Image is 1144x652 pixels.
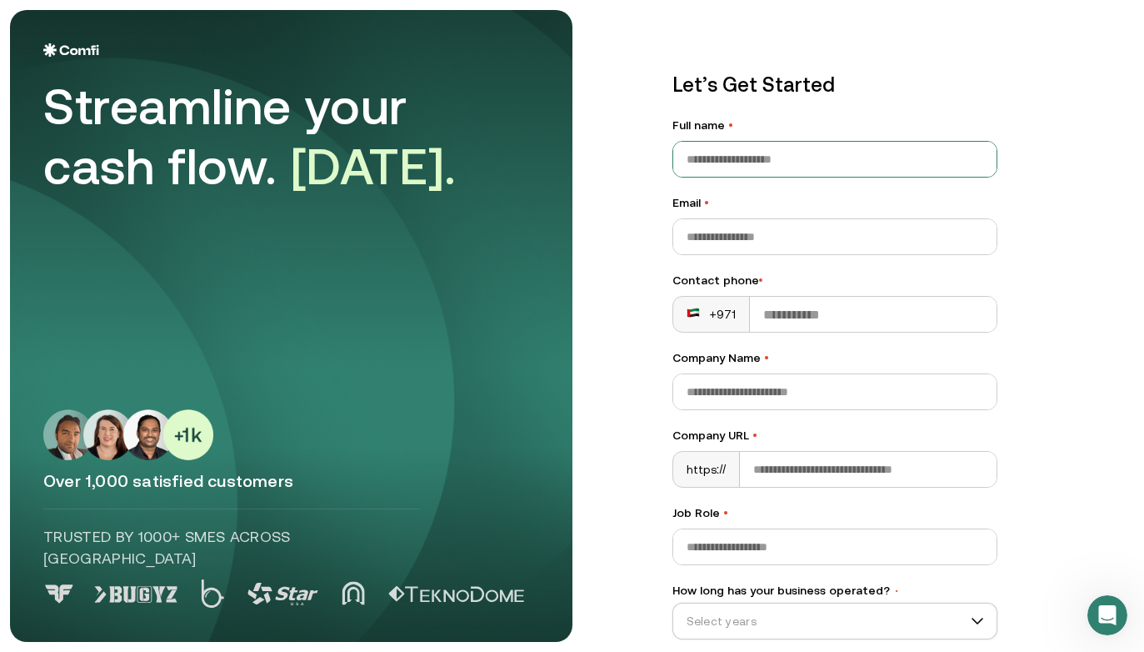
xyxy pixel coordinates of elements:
label: Full name [672,117,997,134]
span: • [752,429,757,442]
img: Logo 2 [201,579,224,608]
iframe: Intercom live chat [1087,595,1127,635]
img: Logo 3 [247,583,318,605]
span: • [764,351,769,364]
p: Trusted by 1000+ SMEs across [GEOGRAPHIC_DATA] [43,526,420,569]
span: • [723,506,728,519]
div: https:// [673,452,741,487]
span: • [704,196,709,209]
img: Logo 5 [388,586,524,603]
div: +971 [687,306,737,323]
label: How long has your business operated? [672,582,997,599]
label: Job Role [672,504,997,522]
p: Over 1,000 satisfied customers [43,470,539,492]
p: Let’s Get Started [672,70,997,100]
img: Logo 4 [342,581,365,605]
img: Logo [43,43,99,57]
label: Company Name [672,349,997,367]
img: Logo 1 [94,586,177,603]
div: Contact phone [672,272,997,289]
span: [DATE]. [291,138,457,195]
label: Email [672,194,997,212]
span: • [893,585,900,597]
img: Logo 0 [43,584,75,604]
div: Streamline your cash flow. [43,77,510,197]
label: Company URL [672,427,997,444]
span: • [759,273,763,287]
span: • [728,118,733,132]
